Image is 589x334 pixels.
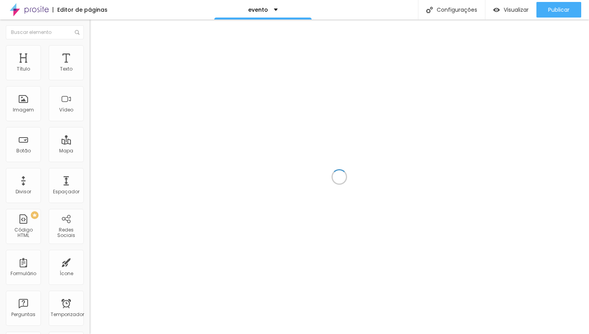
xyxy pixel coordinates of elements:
img: Ícone [426,7,433,13]
font: Botão [16,147,31,154]
font: Vídeo [59,106,73,113]
font: Perguntas [11,311,35,318]
font: Título [17,65,30,72]
font: Temporizador [51,311,84,318]
font: Código HTML [14,226,33,239]
font: Mapa [59,147,73,154]
font: Configurações [437,6,477,14]
font: Divisor [16,188,31,195]
font: Imagem [13,106,34,113]
p: evento [248,7,268,12]
font: Ícone [60,270,73,277]
font: Editor de páginas [57,6,108,14]
input: Buscar elemento [6,25,84,39]
font: Visualizar [504,6,529,14]
font: Formulário [11,270,36,277]
font: Publicar [548,6,570,14]
img: Ícone [75,30,79,35]
img: view-1.svg [493,7,500,13]
font: Espaçador [53,188,79,195]
font: Redes Sociais [57,226,75,239]
font: Texto [60,65,72,72]
button: Visualizar [485,2,536,18]
button: Publicar [536,2,581,18]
